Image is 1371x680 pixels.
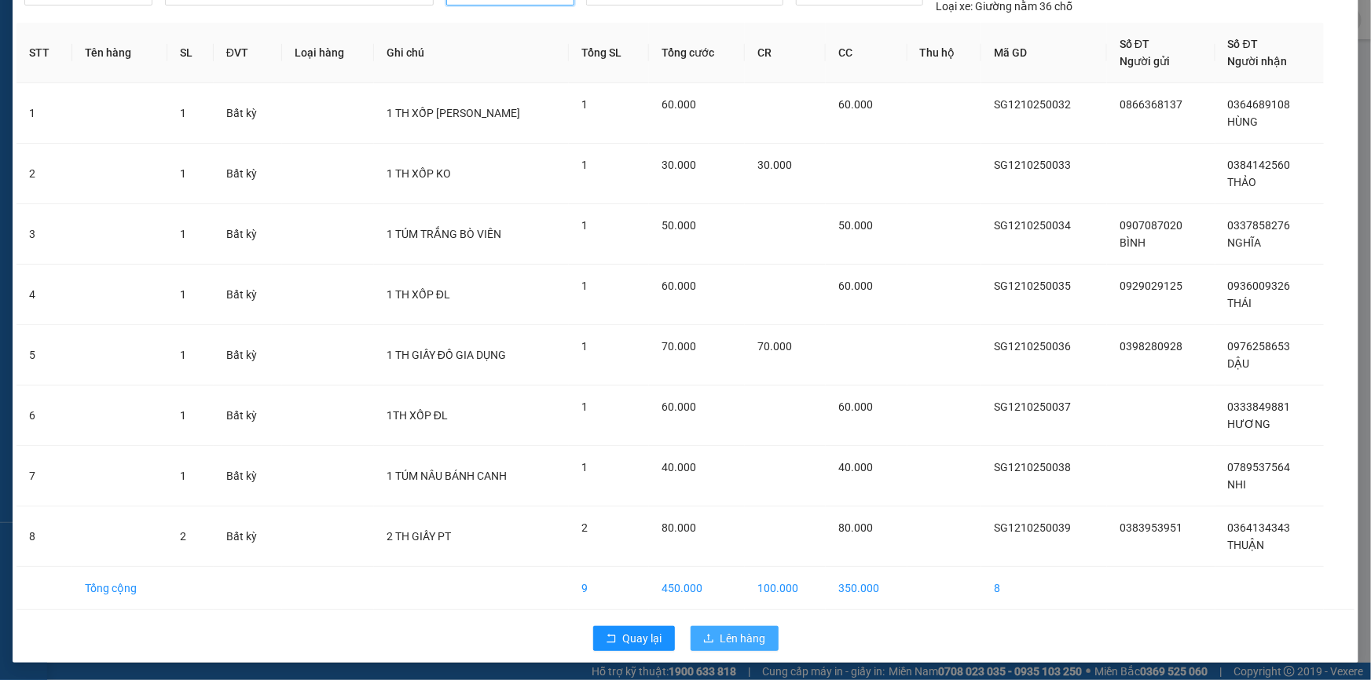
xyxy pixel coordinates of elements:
[214,386,282,446] td: Bất kỳ
[1228,159,1291,171] span: 0384142560
[662,461,696,473] span: 40.000
[1228,176,1257,188] span: THẢO
[214,204,282,265] td: Bất kỳ
[581,461,588,473] span: 1
[581,98,588,111] span: 1
[387,107,520,119] span: 1 TH XỐP [PERSON_NAME]
[180,167,186,180] span: 1
[1228,478,1247,491] span: NHI
[757,340,792,353] span: 70.000
[180,288,186,301] span: 1
[1228,340,1291,353] span: 0976258653
[16,204,72,265] td: 3
[606,633,617,645] span: rollback
[180,470,186,482] span: 1
[16,23,72,83] th: STT
[1228,539,1265,551] span: THUẬN
[838,280,873,292] span: 60.000
[16,386,72,446] td: 6
[214,446,282,506] td: Bất kỳ
[838,400,873,413] span: 60.000
[1228,357,1250,370] span: DẬU
[16,506,72,567] td: 8
[838,521,873,534] span: 80.000
[214,265,282,325] td: Bất kỳ
[838,461,873,473] span: 40.000
[1228,236,1262,249] span: NGHĨA
[214,83,282,144] td: Bất kỳ
[387,470,507,482] span: 1 TÚM NÂU BÁNH CANH
[214,506,282,567] td: Bất kỳ
[387,409,448,422] span: 1TH XỐP ĐL
[994,280,1071,292] span: SG1210250035
[581,521,588,534] span: 2
[167,23,214,83] th: SL
[1120,98,1182,111] span: 0866368137
[1228,418,1271,430] span: HƯƠNG
[757,159,792,171] span: 30.000
[623,630,662,647] span: Quay lại
[1120,340,1182,353] span: 0398280928
[720,630,766,647] span: Lên hàng
[1228,297,1252,309] span: THÁI
[581,219,588,232] span: 1
[907,23,982,83] th: Thu hộ
[1228,400,1291,413] span: 0333849881
[691,626,779,651] button: uploadLên hàng
[581,159,588,171] span: 1
[1228,98,1291,111] span: 0364689108
[16,83,72,144] td: 1
[662,98,696,111] span: 60.000
[994,521,1071,534] span: SG1210250039
[387,349,506,361] span: 1 TH GIẤY ĐỒ GIA DỤNG
[649,567,745,610] td: 450.000
[1120,236,1146,249] span: BÌNH
[838,98,873,111] span: 60.000
[214,325,282,386] td: Bất kỳ
[180,530,186,543] span: 2
[1120,280,1182,292] span: 0929029125
[7,5,273,31] b: GỬI : [GEOGRAPHIC_DATA]
[1228,461,1291,473] span: 0789537564
[16,144,72,204] td: 2
[569,23,649,83] th: Tổng SL
[649,23,745,83] th: Tổng cước
[745,567,826,610] td: 100.000
[387,228,501,240] span: 1 TÚM TRẮNG BÒ VIÊN
[16,325,72,386] td: 5
[72,567,167,610] td: Tổng cộng
[581,280,588,292] span: 1
[745,23,826,83] th: CR
[662,219,696,232] span: 50.000
[180,107,186,119] span: 1
[374,23,569,83] th: Ghi chú
[1120,219,1182,232] span: 0907087020
[981,567,1107,610] td: 8
[1120,55,1170,68] span: Người gửi
[180,409,186,422] span: 1
[581,400,588,413] span: 1
[826,23,907,83] th: CC
[994,98,1071,111] span: SG1210250032
[214,23,282,83] th: ĐVT
[994,340,1071,353] span: SG1210250036
[662,521,696,534] span: 80.000
[1228,280,1291,292] span: 0936009326
[180,349,186,361] span: 1
[994,461,1071,473] span: SG1210250038
[981,23,1107,83] th: Mã GD
[994,400,1071,413] span: SG1210250037
[1120,521,1182,534] span: 0383953951
[662,400,696,413] span: 60.000
[838,219,873,232] span: 50.000
[214,144,282,204] td: Bất kỳ
[1120,38,1149,50] span: Số ĐT
[16,265,72,325] td: 4
[994,159,1071,171] span: SG1210250033
[387,288,450,301] span: 1 TH XỐP ĐL
[1228,219,1291,232] span: 0337858276
[387,530,451,543] span: 2 TH GIẤY PT
[581,340,588,353] span: 1
[662,280,696,292] span: 60.000
[662,340,696,353] span: 70.000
